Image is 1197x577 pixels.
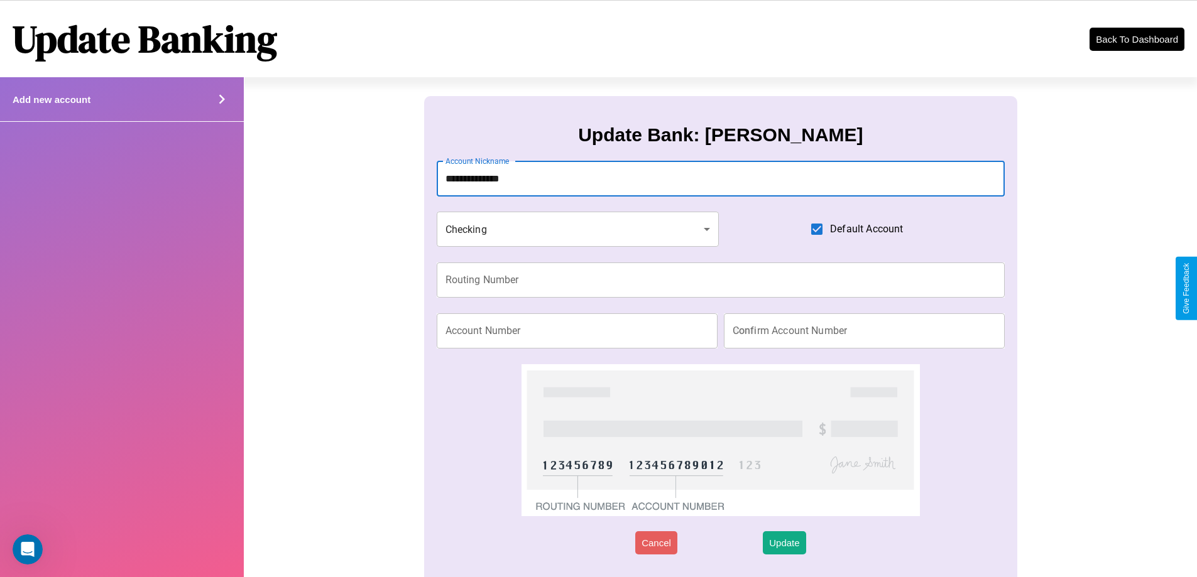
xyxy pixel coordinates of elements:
div: Checking [437,212,719,247]
button: Back To Dashboard [1090,28,1184,51]
h3: Update Bank: [PERSON_NAME] [578,124,863,146]
button: Cancel [635,531,677,554]
h4: Add new account [13,94,90,105]
button: Update [763,531,806,554]
label: Account Nickname [445,156,510,166]
span: Default Account [830,222,903,237]
h1: Update Banking [13,13,277,65]
iframe: Intercom live chat [13,534,43,564]
div: Give Feedback [1182,263,1191,314]
img: check [522,364,919,516]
